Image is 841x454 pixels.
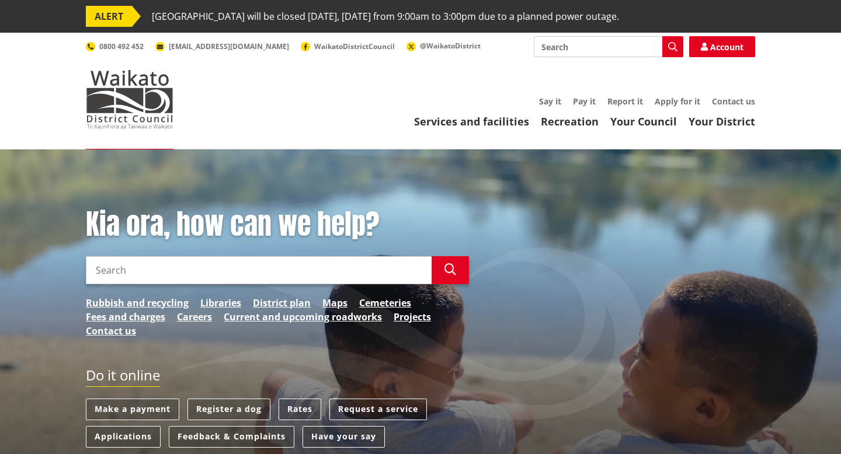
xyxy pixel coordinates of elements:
span: 0800 492 452 [99,41,144,51]
a: Make a payment [86,399,179,420]
a: Rates [279,399,321,420]
input: Search input [86,256,432,284]
span: WaikatoDistrictCouncil [314,41,395,51]
a: WaikatoDistrictCouncil [301,41,395,51]
a: Pay it [573,96,596,107]
a: Contact us [712,96,755,107]
a: Maps [322,296,347,310]
a: Report it [607,96,643,107]
a: Say it [539,96,561,107]
a: Your District [689,114,755,128]
a: Have your say [303,426,385,448]
a: Fees and charges [86,310,165,324]
a: Libraries [200,296,241,310]
h1: Kia ora, how can we help? [86,208,469,242]
a: Your Council [610,114,677,128]
span: [GEOGRAPHIC_DATA] will be closed [DATE], [DATE] from 9:00am to 3:00pm due to a planned power outage. [152,6,619,27]
a: Projects [394,310,431,324]
span: @WaikatoDistrict [420,41,481,51]
h2: Do it online [86,367,160,387]
a: Rubbish and recycling [86,296,189,310]
img: Waikato District Council - Te Kaunihera aa Takiwaa o Waikato [86,70,173,128]
a: Request a service [329,399,427,420]
a: @WaikatoDistrict [406,41,481,51]
a: Careers [177,310,212,324]
a: Cemeteries [359,296,411,310]
a: Services and facilities [414,114,529,128]
a: Account [689,36,755,57]
a: Applications [86,426,161,448]
a: [EMAIL_ADDRESS][DOMAIN_NAME] [155,41,289,51]
span: ALERT [86,6,132,27]
a: Apply for it [655,96,700,107]
a: Current and upcoming roadworks [224,310,382,324]
a: 0800 492 452 [86,41,144,51]
a: Contact us [86,324,136,338]
span: [EMAIL_ADDRESS][DOMAIN_NAME] [169,41,289,51]
a: Feedback & Complaints [169,426,294,448]
a: Register a dog [187,399,270,420]
a: Recreation [541,114,599,128]
a: District plan [253,296,311,310]
input: Search input [534,36,683,57]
